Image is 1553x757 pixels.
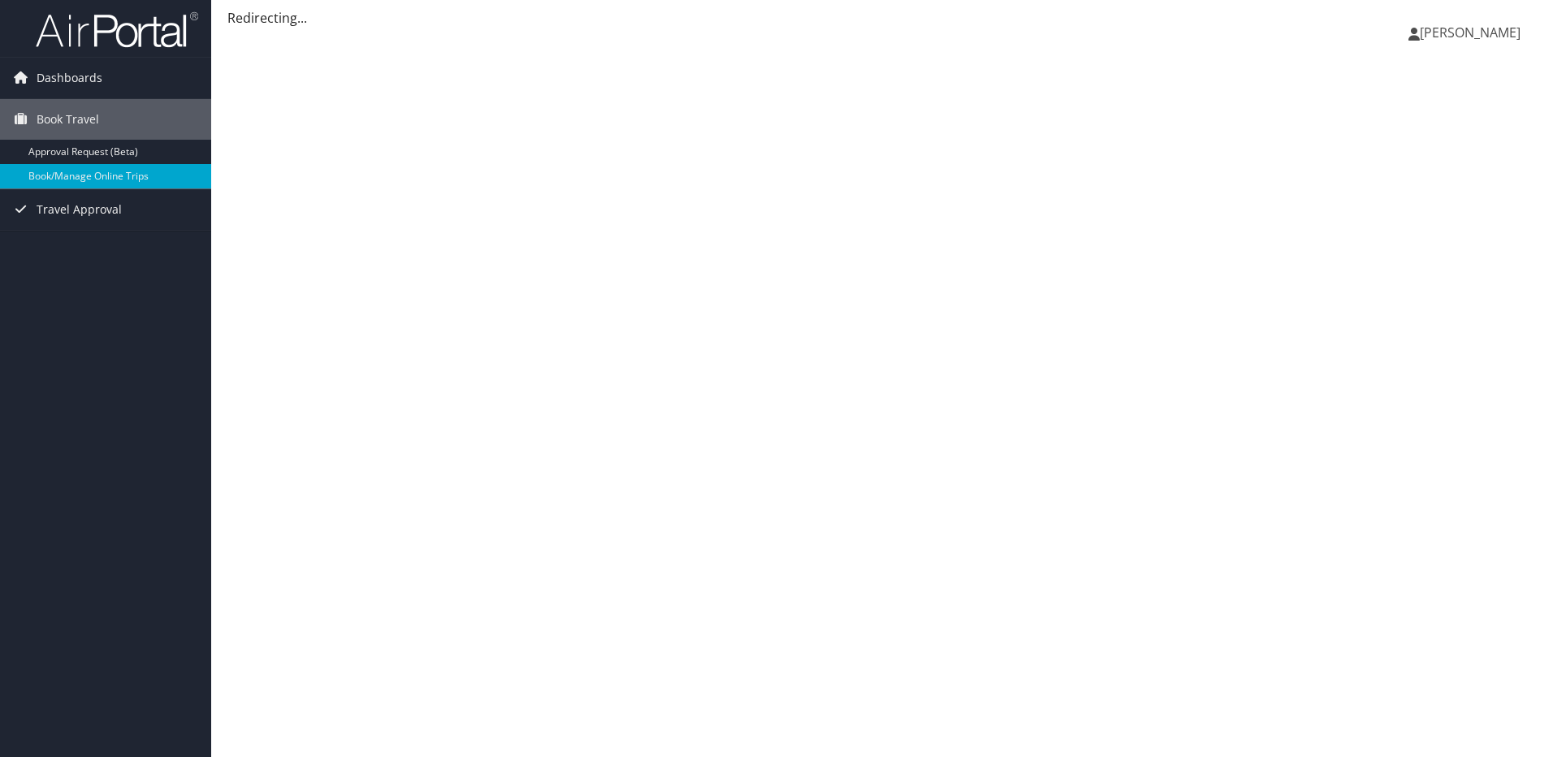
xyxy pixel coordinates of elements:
[37,189,122,230] span: Travel Approval
[1420,24,1521,41] span: [PERSON_NAME]
[1408,8,1537,57] a: [PERSON_NAME]
[227,8,1537,28] div: Redirecting...
[37,99,99,140] span: Book Travel
[36,11,198,49] img: airportal-logo.png
[37,58,102,98] span: Dashboards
